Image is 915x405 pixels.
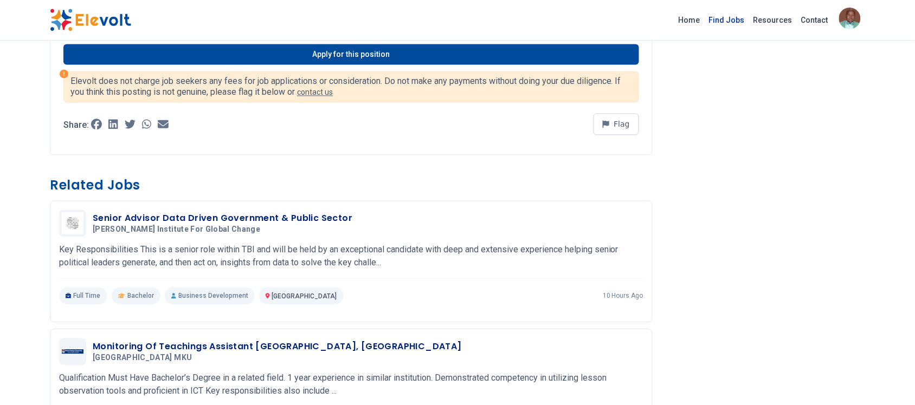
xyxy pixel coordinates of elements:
[127,291,154,300] span: Bachelor
[93,212,352,225] h3: Senior Advisor Data Driven Government & Public Sector
[272,292,337,300] span: [GEOGRAPHIC_DATA]
[297,88,333,96] a: contact us
[797,11,833,29] a: Contact
[59,243,643,269] p: Key Responsibilities This is a senior role within TBI and will be held by an exceptional candidat...
[59,287,107,304] p: Full Time
[62,349,83,354] img: Mount Kenya University MKU
[50,177,653,194] h3: Related Jobs
[674,11,705,29] a: Home
[594,113,639,135] button: Flag
[63,44,639,64] a: Apply for this position
[93,340,462,353] h3: Monitoring Of Teachings Assistant [GEOGRAPHIC_DATA], [GEOGRAPHIC_DATA]
[50,9,131,31] img: Elevolt
[59,371,643,397] p: Qualification Must Have Bachelor’s Degree in a related field. 1 year experience in similar instit...
[59,210,643,304] a: Tony Blair Institute For Global ChangeSenior Advisor Data Driven Government & Public Sector[PERSO...
[705,11,749,29] a: Find Jobs
[839,8,861,29] img: Peter Muthali Munyoki
[93,353,192,363] span: [GEOGRAPHIC_DATA] MKU
[62,212,83,234] img: Tony Blair Institute For Global Change
[749,11,797,29] a: Resources
[165,287,255,304] p: Business Development
[861,353,915,405] iframe: Chat Widget
[603,291,643,300] p: 10 hours ago
[70,76,632,97] p: Elevolt does not charge job seekers any fees for job applications or consideration. Do not make a...
[93,225,260,234] span: [PERSON_NAME] Institute For Global Change
[63,121,89,129] p: Share:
